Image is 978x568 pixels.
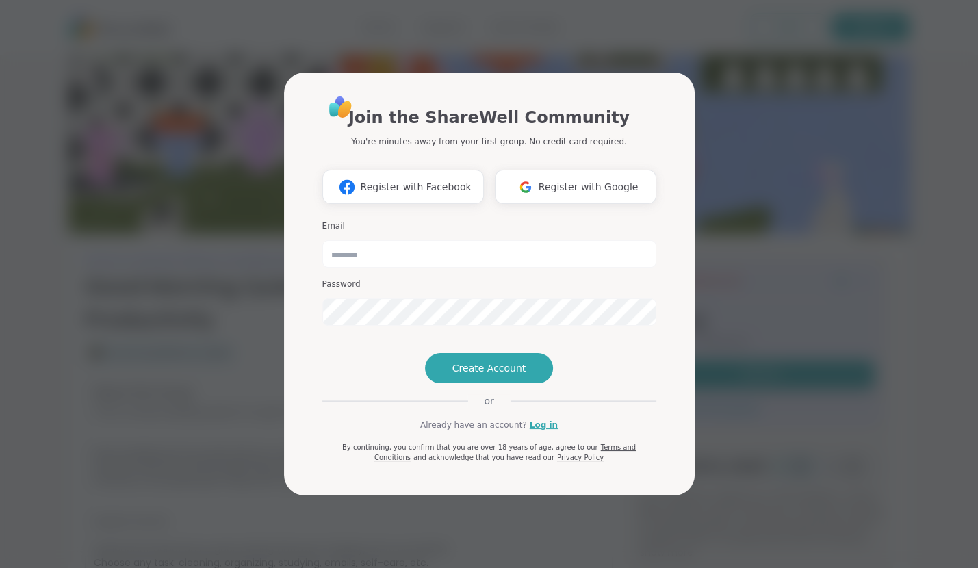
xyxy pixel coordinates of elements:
[495,170,656,204] button: Register with Google
[513,175,539,200] img: ShareWell Logomark
[413,454,554,461] span: and acknowledge that you have read our
[539,180,639,194] span: Register with Google
[322,279,656,290] h3: Password
[360,180,471,194] span: Register with Facebook
[325,92,356,122] img: ShareWell Logo
[342,443,598,451] span: By continuing, you confirm that you are over 18 years of age, agree to our
[334,175,360,200] img: ShareWell Logomark
[374,443,636,461] a: Terms and Conditions
[348,105,630,130] h1: Join the ShareWell Community
[452,361,526,375] span: Create Account
[322,220,656,232] h3: Email
[425,353,554,383] button: Create Account
[420,419,527,431] span: Already have an account?
[322,170,484,204] button: Register with Facebook
[530,419,558,431] a: Log in
[351,135,626,148] p: You're minutes away from your first group. No credit card required.
[557,454,604,461] a: Privacy Policy
[467,394,510,408] span: or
